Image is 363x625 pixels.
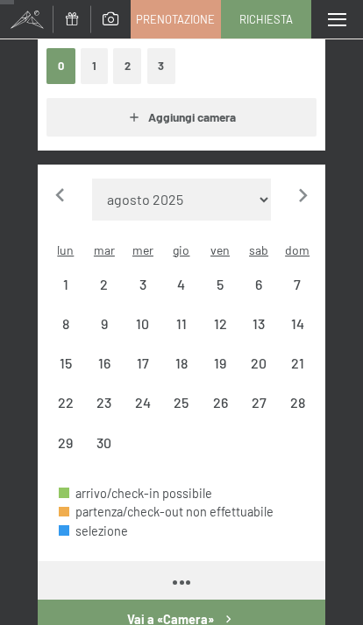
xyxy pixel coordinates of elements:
div: arrivo/check-in non effettuabile [124,344,162,383]
div: 4 [164,277,199,312]
div: Wed Sep 03 2025 [124,265,162,304]
div: 30 [87,436,122,471]
div: arrivo/check-in non effettuabile [162,305,201,343]
div: arrivo/check-in non effettuabile [85,344,124,383]
div: Tue Sep 30 2025 [85,424,124,462]
span: Richiesta [239,11,293,27]
div: Fri Sep 12 2025 [201,305,239,343]
div: arrivo/check-in non effettuabile [46,383,85,422]
div: arrivo/check-in non effettuabile [46,344,85,383]
div: arrivo/check-in non effettuabile [278,344,317,383]
button: 1 [81,48,108,84]
div: arrivo/check-in non effettuabile [239,344,278,383]
div: 8 [48,317,83,352]
div: arrivo/check-in non effettuabile [201,305,239,343]
div: Sun Sep 28 2025 [278,383,317,422]
div: 11 [164,317,199,352]
div: arrivo/check-in non effettuabile [278,305,317,343]
div: Fri Sep 19 2025 [201,344,239,383]
div: Mon Sep 15 2025 [46,344,85,383]
div: arrivo/check-in non effettuabile [201,265,239,304]
div: 17 [125,356,160,391]
div: 18 [164,356,199,391]
button: Aggiungi camera [46,98,317,137]
div: 10 [125,317,160,352]
div: 13 [241,317,276,352]
abbr: venerdì [210,242,230,257]
div: Thu Sep 11 2025 [162,305,201,343]
div: arrivo/check-in non effettuabile [124,383,162,422]
div: 19 [203,356,238,391]
a: Richiesta [222,1,310,38]
div: Mon Sep 08 2025 [46,305,85,343]
div: 28 [280,396,315,431]
div: Mon Sep 22 2025 [46,383,85,422]
abbr: giovedì [173,242,189,257]
div: Sun Sep 21 2025 [278,344,317,383]
div: arrivo/check-in non effettuabile [85,424,124,462]
div: arrivo/check-in non effettuabile [278,265,317,304]
div: 24 [125,396,160,431]
div: 2 [87,277,122,312]
div: arrivo/check-in non effettuabile [85,305,124,343]
div: Sat Sep 13 2025 [239,305,278,343]
a: Prenotazione [132,1,220,38]
div: selezione [59,522,304,541]
div: 7 [280,277,315,312]
div: arrivo/check-in non effettuabile [46,305,85,343]
div: Wed Sep 17 2025 [124,344,162,383]
div: Wed Sep 10 2025 [124,305,162,343]
button: 2 [113,48,142,84]
div: arrivo/check-in non effettuabile [201,344,239,383]
abbr: domenica [285,242,310,257]
div: 23 [87,396,122,431]
div: arrivo/check-in non effettuabile [239,305,278,343]
div: 6 [241,277,276,312]
div: 16 [87,356,122,391]
div: arrivo/check-in non effettuabile [239,265,278,304]
div: arrivo/check-in non effettuabile [201,383,239,422]
div: arrivo/check-in possibile [59,484,304,503]
div: arrivo/check-in non effettuabile [46,424,85,462]
button: Mese successivo [289,179,317,210]
div: Tue Sep 16 2025 [85,344,124,383]
div: 14 [280,317,315,352]
div: Sun Sep 14 2025 [278,305,317,343]
div: Mon Sep 01 2025 [46,265,85,304]
abbr: martedì [94,242,115,257]
abbr: sabato [249,242,268,257]
div: arrivo/check-in non effettuabile [162,383,201,422]
div: Sat Sep 27 2025 [239,383,278,422]
div: 22 [48,396,83,431]
div: arrivo/check-in non effettuabile [124,265,162,304]
div: arrivo/check-in non effettuabile [85,383,124,422]
div: 26 [203,396,238,431]
div: 27 [241,396,276,431]
div: 15 [48,356,83,391]
div: 20 [241,356,276,391]
div: Thu Sep 04 2025 [162,265,201,304]
div: Thu Sep 25 2025 [162,383,201,422]
div: 1 [48,277,83,312]
abbr: mercoledì [132,242,153,257]
div: 3 [125,277,160,312]
button: 0 [46,48,75,84]
div: arrivo/check-in non effettuabile [85,265,124,304]
button: Mese precedente [46,179,74,210]
div: arrivo/check-in non effettuabile [278,383,317,422]
div: Tue Sep 02 2025 [85,265,124,304]
div: Tue Sep 23 2025 [85,383,124,422]
div: partenza/check-out non effettuabile [59,502,304,522]
div: 5 [203,277,238,312]
div: Thu Sep 18 2025 [162,344,201,383]
div: arrivo/check-in non effettuabile [239,383,278,422]
div: Sat Sep 20 2025 [239,344,278,383]
div: 29 [48,436,83,471]
div: Sat Sep 06 2025 [239,265,278,304]
div: Mon Sep 29 2025 [46,424,85,462]
abbr: lunedì [57,242,74,257]
div: Wed Sep 24 2025 [124,383,162,422]
div: Fri Sep 26 2025 [201,383,239,422]
div: arrivo/check-in non effettuabile [162,344,201,383]
div: arrivo/check-in non effettuabile [162,265,201,304]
